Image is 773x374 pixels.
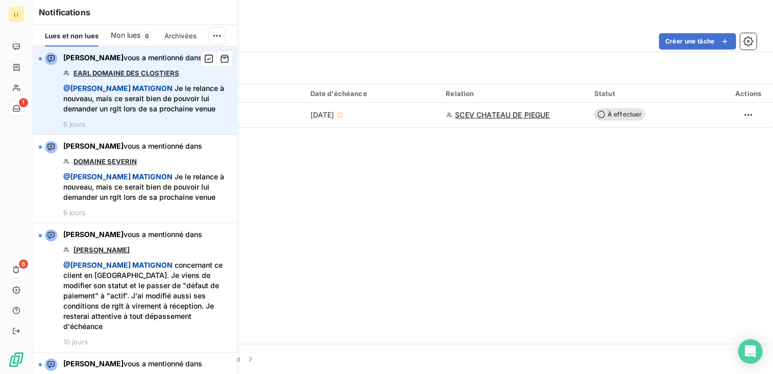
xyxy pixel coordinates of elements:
[63,53,202,63] span: vous a mentionné dans
[63,359,124,368] span: [PERSON_NAME]
[63,172,173,181] span: @ [PERSON_NAME] MATIGNON
[455,110,550,120] span: SCEV CHATEAU DE PIEGUE
[33,46,237,135] button: [PERSON_NAME]vous a mentionné dansEARL DOMAINE DES CLOSTIERS @[PERSON_NAME] MATIGNON Je le relanc...
[45,32,99,40] span: Lues et non lues
[63,261,173,269] span: @ [PERSON_NAME] MATIGNON
[19,260,28,269] span: 6
[63,142,124,150] span: [PERSON_NAME]
[63,338,88,346] span: 10 jours
[33,223,237,353] button: [PERSON_NAME]vous a mentionné dans[PERSON_NAME] @[PERSON_NAME] MATIGNON concernant ce client en [...
[63,260,231,332] span: concernant ce client en [GEOGRAPHIC_DATA]. Je viens de modifier son statut et le passer de "défau...
[39,6,231,18] h6: Notifications
[33,135,237,223] button: [PERSON_NAME]vous a mentionné dansDOMAINE SEVERIN @[PERSON_NAME] MATIGNON Je le relance à nouveau...
[74,157,137,166] a: DOMAINE SEVERIN
[164,32,197,40] span: Archivées
[111,30,140,40] span: Non lues
[63,84,173,92] span: @ [PERSON_NAME] MATIGNON
[63,83,231,114] span: Je le relance à nouveau, mais ce serait bien de pouvoir lui demander un rglt lors de sa prochaine...
[63,229,202,240] span: vous a mentionné dans
[63,53,124,62] span: [PERSON_NAME]
[8,352,25,368] img: Logo LeanPay
[446,89,583,98] div: Relation
[310,89,434,98] div: Date d'échéance
[142,31,152,40] span: 6
[63,208,85,217] span: 6 jours
[63,359,202,369] span: vous a mentionné dans
[19,98,28,107] span: 1
[63,141,202,151] span: vous a mentionné dans
[63,172,231,202] span: Je le relance à nouveau, mais ce serait bien de pouvoir lui demander un rglt lors de sa prochaine...
[738,339,763,364] div: Open Intercom Messenger
[594,108,645,121] span: À effectuer
[730,89,767,98] div: Actions
[74,246,130,254] a: [PERSON_NAME]
[659,33,736,50] button: Créer une tâche
[63,230,124,239] span: [PERSON_NAME]
[63,120,85,128] span: 6 jours
[310,110,334,120] span: [DATE]
[8,6,25,22] div: LI
[594,89,718,98] div: Statut
[74,69,179,77] a: EARL DOMAINE DES CLOSTIERS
